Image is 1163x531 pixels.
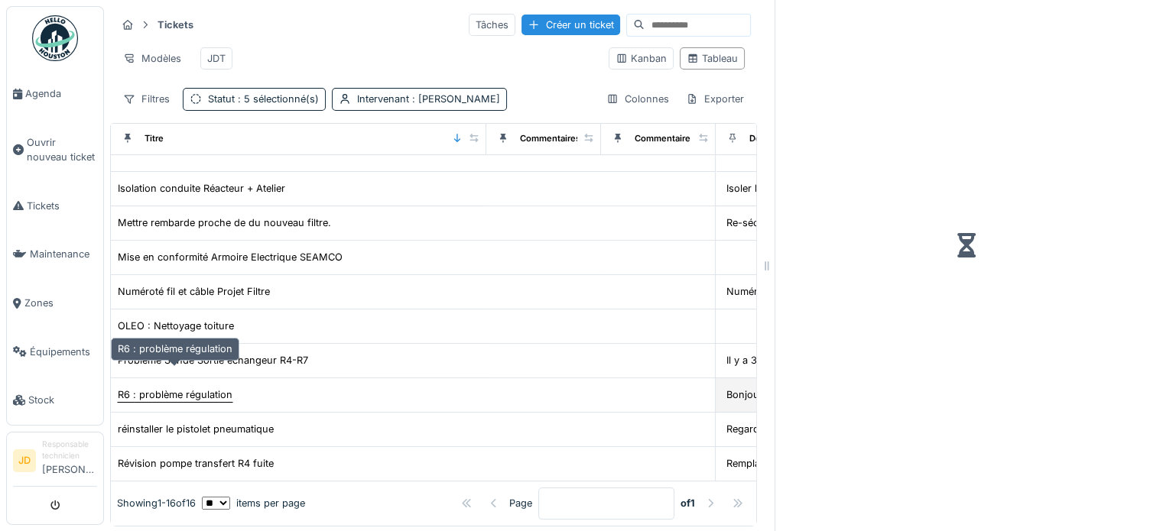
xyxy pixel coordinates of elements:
[687,51,738,66] div: Tableau
[202,497,305,511] div: items per page
[118,353,308,367] div: Problème Sonde Sortie échangeur R4-R7
[469,14,515,36] div: Tâches
[118,181,285,196] div: Isolation conduite Réacteur + Atelier
[635,132,710,145] div: Commentaire final
[25,86,97,101] span: Agenda
[7,279,103,328] a: Zones
[118,319,234,333] div: OLEO : Nettoyage toiture
[409,93,500,105] span: : [PERSON_NAME]
[118,456,274,471] div: Révision pompe transfert R4 fuite
[42,439,97,483] li: [PERSON_NAME]
[27,199,97,213] span: Tickets
[616,51,667,66] div: Kanban
[521,15,620,35] div: Créer un ticket
[726,456,892,471] div: Remplacement garniture mécanique
[116,88,177,110] div: Filtres
[30,345,97,359] span: Équipements
[111,338,239,360] div: R6 : problème régulation
[681,497,695,511] strong: of 1
[726,284,952,299] div: Numéroté l'ensemble des fils et câble seloin pl...
[28,393,97,407] span: Stock
[118,284,270,299] div: Numéroté fil et câble Projet Filtre
[749,132,798,145] div: Description
[7,230,103,279] a: Maintenance
[118,422,274,436] div: réinstaller le pistolet pneumatique
[13,449,36,472] li: JD
[726,353,944,367] div: Il y a 3 sondes sur l’échangeur : une à l’entré...
[520,132,674,145] div: Commentaires de clôture des tâches
[357,92,500,106] div: Intervenant
[726,215,959,230] div: Re-sécuriser escalierS entre enfuteuse cave pro...
[27,135,97,164] span: Ouvrir nouveau ticket
[7,70,103,118] a: Agenda
[7,118,103,182] a: Ouvrir nouveau ticket
[7,376,103,425] a: Stock
[30,247,97,261] span: Maintenance
[13,439,97,487] a: JD Responsable technicien[PERSON_NAME]
[24,296,97,310] span: Zones
[599,88,676,110] div: Colonnes
[726,181,957,196] div: Isoler l'ensemble des conduites des réacteurs v...
[509,497,532,511] div: Page
[679,88,751,110] div: Exporter
[726,422,944,436] div: Regarder pour réinstaller le pistolet pneumati...
[151,18,200,32] strong: Tickets
[726,387,940,402] div: Bonjour, L’inversion des débitmètres fin juin...
[145,132,164,145] div: Titre
[118,250,343,264] div: Mise en conformité Armoire Electrique SEAMCO
[208,92,319,106] div: Statut
[118,387,232,402] div: R6 : problème régulation
[42,439,97,462] div: Responsable technicien
[32,15,78,61] img: Badge_color-CXgf-gQk.svg
[7,328,103,377] a: Équipements
[207,51,226,66] div: JDT
[117,497,196,511] div: Showing 1 - 16 of 16
[7,182,103,231] a: Tickets
[118,215,331,230] div: Mettre rembarde proche de du nouveau filtre.
[116,47,188,70] div: Modèles
[235,93,319,105] span: : 5 sélectionné(s)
